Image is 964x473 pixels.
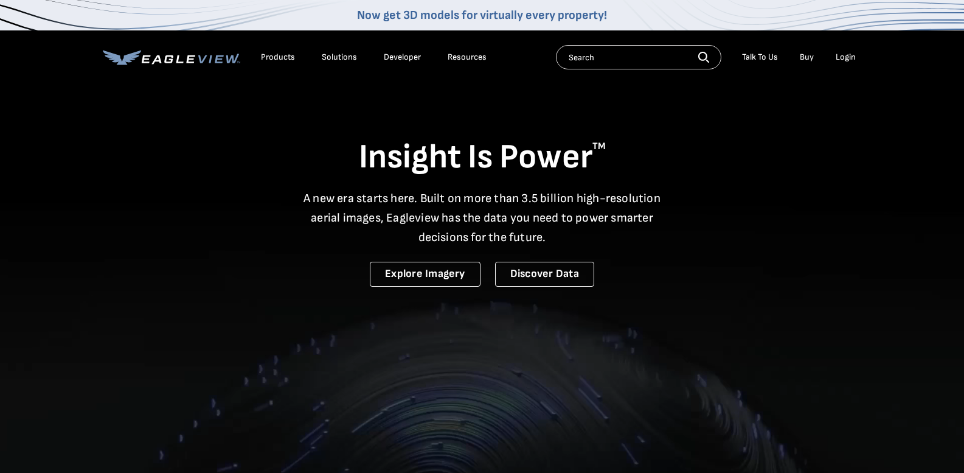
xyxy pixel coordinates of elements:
[448,52,487,63] div: Resources
[495,262,594,287] a: Discover Data
[103,136,862,179] h1: Insight Is Power
[800,52,814,63] a: Buy
[742,52,778,63] div: Talk To Us
[357,8,607,23] a: Now get 3D models for virtually every property!
[322,52,357,63] div: Solutions
[370,262,480,287] a: Explore Imagery
[296,189,668,247] p: A new era starts here. Built on more than 3.5 billion high-resolution aerial images, Eagleview ha...
[556,45,721,69] input: Search
[592,141,606,152] sup: TM
[261,52,295,63] div: Products
[384,52,421,63] a: Developer
[836,52,856,63] div: Login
